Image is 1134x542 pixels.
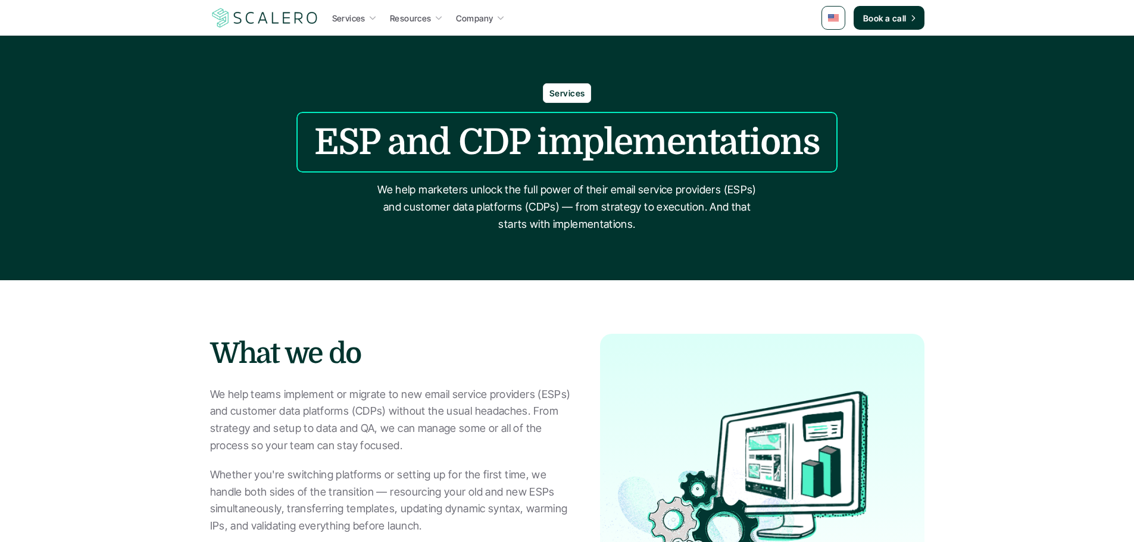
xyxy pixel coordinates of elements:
[456,12,493,24] p: Company
[210,334,567,374] h2: What we do
[374,181,761,233] p: We help marketers unlock the full power of their email service providers (ESPs) and customer data...
[854,6,924,30] a: Book a call
[210,466,576,535] p: Whether you're switching platforms or setting up for the first time, we handle both sides of the ...
[314,121,820,164] h1: ESP and CDP implementations
[863,12,907,24] p: Book a call
[210,386,576,455] p: We help teams implement or migrate to new email service providers (ESPs) and customer data platfo...
[210,7,320,29] img: Scalero company logotype
[332,12,365,24] p: Services
[390,12,432,24] p: Resources
[549,87,585,99] p: Services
